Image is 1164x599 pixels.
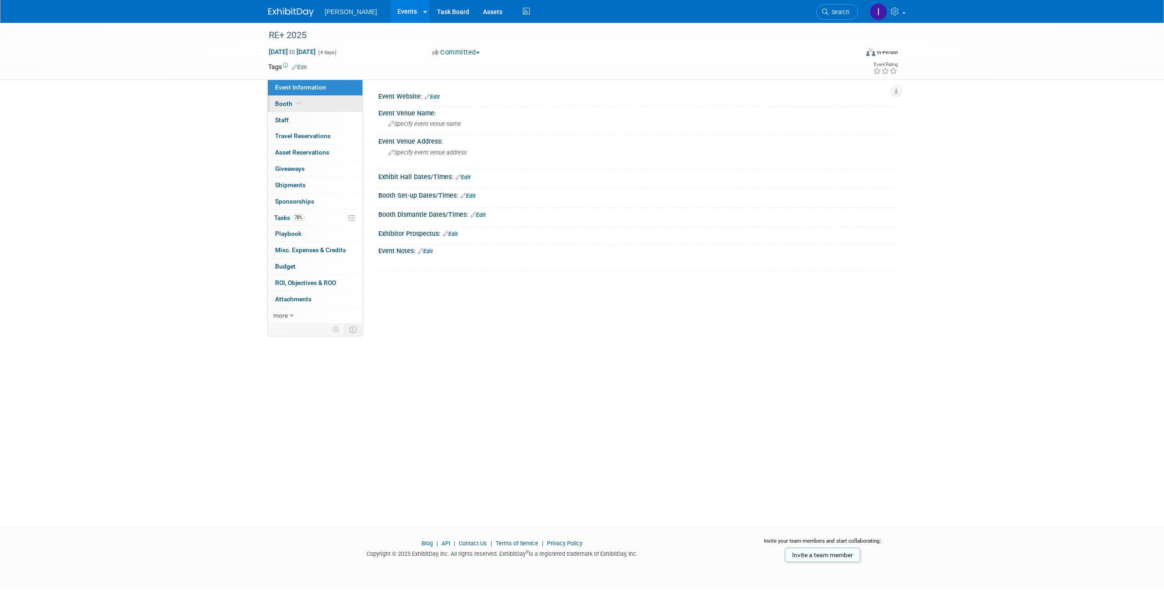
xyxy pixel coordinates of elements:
a: Edit [471,212,486,218]
a: Invite a team member [785,548,860,562]
span: Search [828,9,849,15]
a: Playbook [268,226,362,242]
a: Edit [418,248,433,255]
a: Edit [425,94,440,100]
span: (4 days) [317,50,336,55]
span: 78% [292,214,305,221]
span: Giveaways [275,165,305,172]
div: Booth Dismantle Dates/Times: [378,208,896,220]
div: Event Website: [378,90,896,101]
a: more [268,308,362,324]
a: Sponsorships [268,194,362,210]
span: ROI, Objectives & ROO [275,279,336,286]
span: to [288,48,296,55]
div: Exhibit Hall Dates/Times: [378,170,896,182]
td: Toggle Event Tabs [344,324,363,335]
span: | [488,540,494,547]
span: Misc. Expenses & Credits [275,246,346,254]
div: In-Person [877,49,898,56]
a: Travel Reservations [268,128,362,144]
span: Specify event venue name [388,120,461,127]
div: Booth Set-up Dates/Times: [378,189,896,200]
div: Event Venue Address: [378,135,896,146]
a: API [442,540,450,547]
span: Playbook [275,230,301,237]
img: Format-Inperson.png [866,49,875,56]
span: Shipments [275,181,306,189]
td: Tags [268,62,307,71]
span: more [273,312,288,319]
a: Blog [421,540,433,547]
div: Event Format [804,47,898,61]
sup: ® [526,549,529,554]
span: | [452,540,457,547]
a: Budget [268,259,362,275]
a: Edit [456,174,471,180]
span: Event Information [275,84,326,91]
img: ExhibitDay [268,8,314,17]
span: Specify event venue address [388,149,467,156]
span: | [434,540,440,547]
span: Attachments [275,295,311,303]
span: Tasks [274,214,305,221]
span: | [540,540,546,547]
button: Committed [429,48,483,57]
span: Asset Reservations [275,149,329,156]
a: Contact Us [459,540,487,547]
a: Privacy Policy [547,540,582,547]
td: Personalize Event Tab Strip [328,324,344,335]
div: Event Rating [873,62,898,67]
div: Event Venue Name: [378,106,896,118]
span: [PERSON_NAME] [325,8,377,15]
span: Sponsorships [275,198,314,205]
span: Budget [275,263,296,270]
div: RE+ 2025 [266,27,844,44]
a: ROI, Objectives & ROO [268,275,362,291]
span: [DATE] [DATE] [268,48,316,56]
a: Misc. Expenses & Credits [268,242,362,258]
span: Staff [275,116,289,124]
a: Booth [268,96,362,112]
a: Attachments [268,291,362,307]
a: Asset Reservations [268,145,362,160]
a: Event Information [268,80,362,95]
div: Exhibitor Prospectus: [378,227,896,239]
a: Tasks78% [268,210,362,226]
span: Travel Reservations [275,132,331,140]
a: Edit [443,231,458,237]
a: Terms of Service [496,540,538,547]
div: Invite your team members and start collaborating: [749,537,896,551]
a: Shipments [268,177,362,193]
a: Search [816,4,858,20]
a: Edit [292,64,307,70]
a: Edit [461,193,476,199]
a: Staff [268,112,362,128]
div: Event Notes: [378,244,896,256]
a: Giveaways [268,161,362,177]
i: Booth reservation complete [296,101,301,106]
img: Isabella DeJulia [870,3,887,20]
div: Copyright © 2025 ExhibitDay, Inc. All rights reserved. ExhibitDay is a registered trademark of Ex... [268,548,736,558]
span: Booth [275,100,303,107]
